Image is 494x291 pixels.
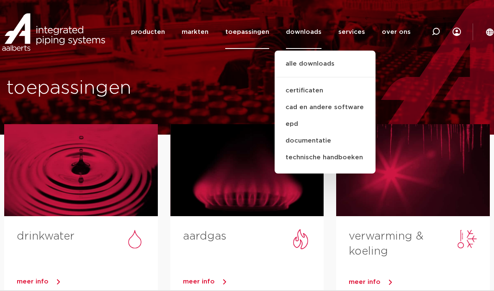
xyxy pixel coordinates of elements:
a: drinkwater [17,231,75,242]
a: cad en andere software [275,99,376,116]
a: markten [182,15,208,49]
a: verwarming & koeling [349,231,424,257]
h1: toepassingen [6,75,243,102]
span: meer info [349,279,381,285]
a: certificaten [275,82,376,99]
a: over ons [382,15,411,49]
a: meer info [17,276,158,288]
a: meer info [349,276,490,288]
a: meer info [183,276,324,288]
a: producten [131,15,165,49]
a: aardgas [183,231,226,242]
div: my IPS [453,15,461,49]
a: services [338,15,365,49]
a: downloads [286,15,322,49]
span: meer info [183,278,215,285]
a: epd [275,116,376,133]
a: toepassingen [225,15,269,49]
span: meer info [17,278,49,285]
nav: Menu [131,15,411,49]
a: technische handboeken [275,149,376,166]
a: documentatie [275,133,376,149]
a: alle downloads [275,59,376,77]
